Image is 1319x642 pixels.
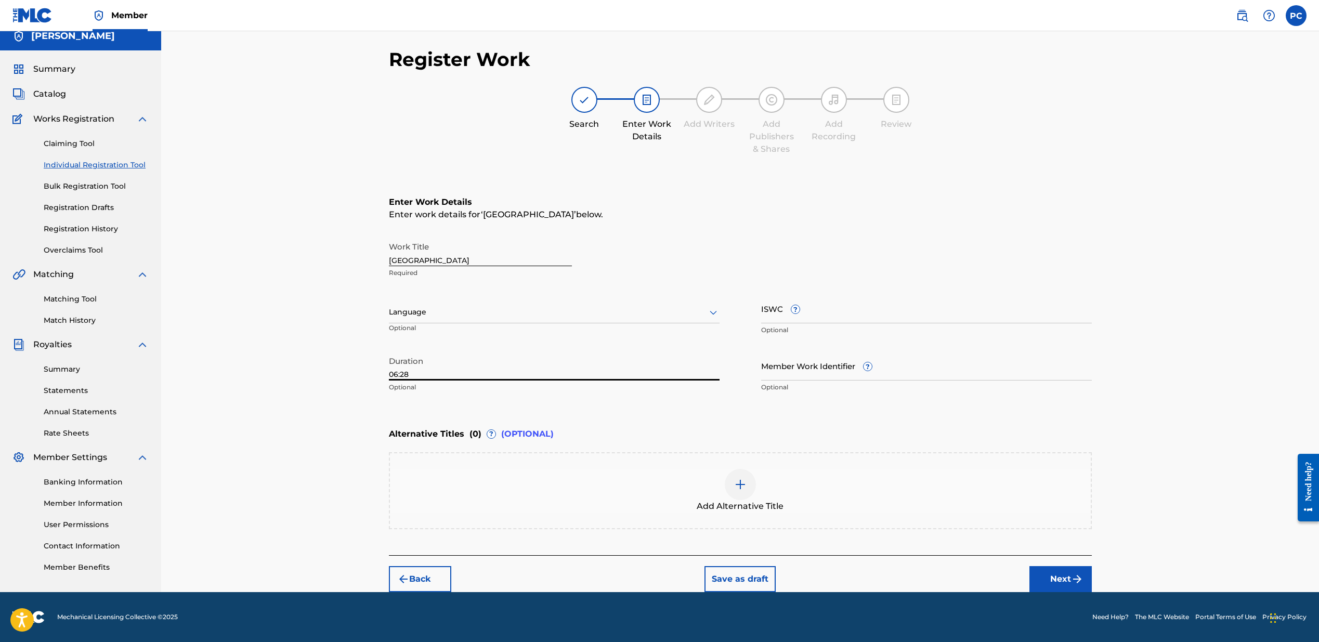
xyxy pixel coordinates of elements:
[44,428,149,439] a: Rate Sheets
[389,566,451,592] button: Back
[12,268,25,281] img: Matching
[1135,612,1189,622] a: The MLC Website
[501,428,554,440] span: (OPTIONAL)
[1195,612,1256,622] a: Portal Terms of Use
[1236,9,1248,22] img: search
[12,88,66,100] a: CatalogCatalog
[483,209,574,219] span: [GEOGRAPHIC_DATA]
[12,8,53,23] img: MLC Logo
[33,268,74,281] span: Matching
[33,113,114,125] span: Works Registration
[761,325,1092,335] p: Optional
[44,138,149,149] a: Claiming Tool
[1029,566,1092,592] button: Next
[44,407,149,417] a: Annual Statements
[808,118,860,143] div: Add Recording
[389,383,720,392] p: Optional
[136,113,149,125] img: expand
[389,209,481,219] span: Enter work details for
[704,566,776,592] button: Save as draft
[12,113,26,125] img: Works Registration
[44,202,149,213] a: Registration Drafts
[469,428,481,440] span: ( 0 )
[1092,612,1129,622] a: Need Help?
[44,160,149,171] a: Individual Registration Tool
[389,323,489,340] p: Optional
[1232,5,1252,26] a: Public Search
[1286,5,1307,26] div: User Menu
[765,94,778,106] img: step indicator icon for Add Publishers & Shares
[397,573,410,585] img: 7ee5dd4eb1f8a8e3ef2f.svg
[1290,445,1319,531] iframe: Resource Center
[828,94,840,106] img: step indicator icon for Add Recording
[578,94,591,106] img: step indicator icon for Search
[44,364,149,375] a: Summary
[1262,612,1307,622] a: Privacy Policy
[12,611,45,623] img: logo
[111,9,148,21] span: Member
[1071,573,1083,585] img: f7272a7cc735f4ea7f67.svg
[389,428,464,440] span: Alternative Titles
[44,294,149,305] a: Matching Tool
[12,30,25,43] img: Accounts
[621,118,673,143] div: Enter Work Details
[1267,592,1319,642] iframe: Chat Widget
[44,245,149,256] a: Overclaims Tool
[703,94,715,106] img: step indicator icon for Add Writers
[12,88,25,100] img: Catalog
[481,209,576,219] span: River Suite #1
[746,118,798,155] div: Add Publishers & Shares
[44,181,149,192] a: Bulk Registration Tool
[576,209,603,219] span: below.
[389,268,572,278] p: Required
[12,451,25,464] img: Member Settings
[870,118,922,130] div: Review
[791,305,800,313] span: ?
[389,48,530,71] h2: Register Work
[136,451,149,464] img: expand
[57,612,178,622] span: Mechanical Licensing Collective © 2025
[641,94,653,106] img: step indicator icon for Enter Work Details
[33,63,75,75] span: Summary
[697,500,783,513] span: Add Alternative Title
[136,268,149,281] img: expand
[734,478,747,491] img: add
[44,562,149,573] a: Member Benefits
[1259,5,1279,26] div: Help
[558,118,610,130] div: Search
[44,519,149,530] a: User Permissions
[44,541,149,552] a: Contact Information
[44,385,149,396] a: Statements
[33,88,66,100] span: Catalog
[12,63,25,75] img: Summary
[1263,9,1275,22] img: help
[33,338,72,351] span: Royalties
[12,63,75,75] a: SummarySummary
[389,196,1092,208] h6: Enter Work Details
[890,94,903,106] img: step indicator icon for Review
[93,9,105,22] img: Top Rightsholder
[44,224,149,234] a: Registration History
[44,315,149,326] a: Match History
[33,451,107,464] span: Member Settings
[487,430,495,438] span: ?
[761,383,1092,392] p: Optional
[1270,602,1276,634] div: Drag
[136,338,149,351] img: expand
[31,30,115,42] h5: Peter Candela
[12,338,25,351] img: Royalties
[44,477,149,488] a: Banking Information
[44,498,149,509] a: Member Information
[683,118,735,130] div: Add Writers
[864,362,872,371] span: ?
